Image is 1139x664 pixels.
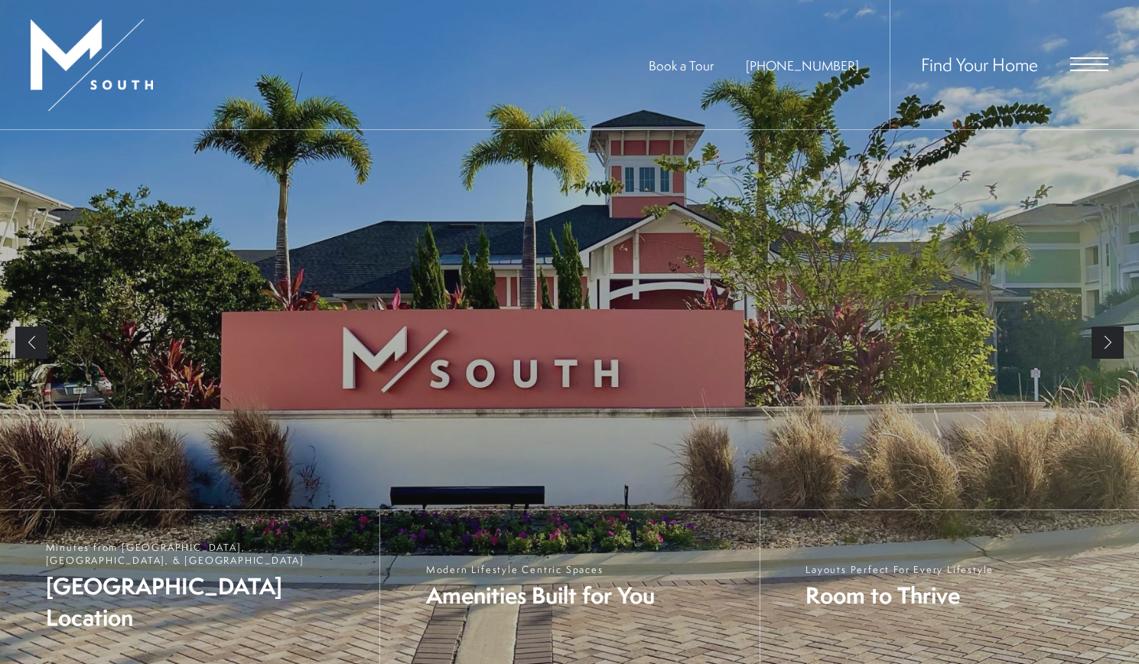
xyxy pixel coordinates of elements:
[805,580,994,611] span: Room to Thrive
[426,580,655,611] span: Amenities Built for You
[426,563,655,576] span: Modern Lifestyle Centric Spaces
[31,19,153,111] img: MSouth
[649,57,714,74] a: Book a Tour
[805,563,994,576] span: Layouts Perfect For Every Lifestyle
[15,327,47,359] a: Previous
[1092,327,1124,359] a: Next
[921,52,1038,76] a: Find Your Home
[1070,57,1108,71] button: Open Menu
[746,57,859,74] span: [PHONE_NUMBER]
[46,571,365,633] span: [GEOGRAPHIC_DATA] Location
[760,510,1139,664] a: Layouts Perfect For Every Lifestyle
[746,57,859,74] a: Call us at (813) 322-6260
[379,510,759,664] a: Modern Lifestyle Centric Spaces
[46,541,365,567] span: Minutes from [GEOGRAPHIC_DATA], [GEOGRAPHIC_DATA], & [GEOGRAPHIC_DATA]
